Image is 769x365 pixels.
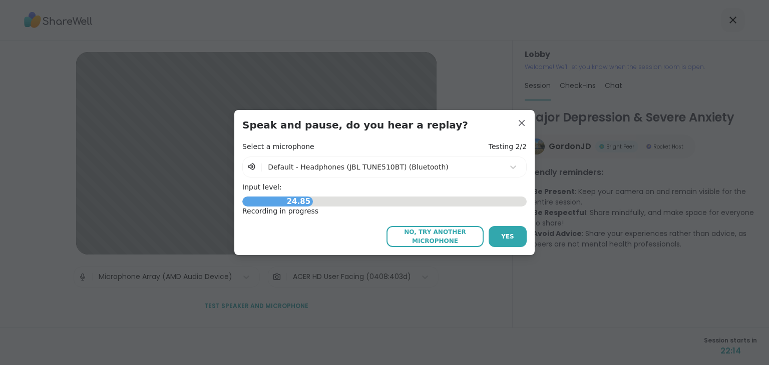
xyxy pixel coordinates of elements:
button: No, try another microphone [387,226,484,247]
span: No, try another microphone [392,227,479,245]
button: Yes [489,226,527,247]
h4: Select a microphone [242,142,314,152]
h4: Input level: [242,182,527,192]
h3: Speak and pause, do you hear a replay? [242,118,527,132]
span: | [260,161,263,173]
div: Recording in progress [242,206,527,216]
span: 24.85 [284,193,313,210]
h4: Testing 2/2 [489,142,527,152]
span: Yes [501,232,514,241]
